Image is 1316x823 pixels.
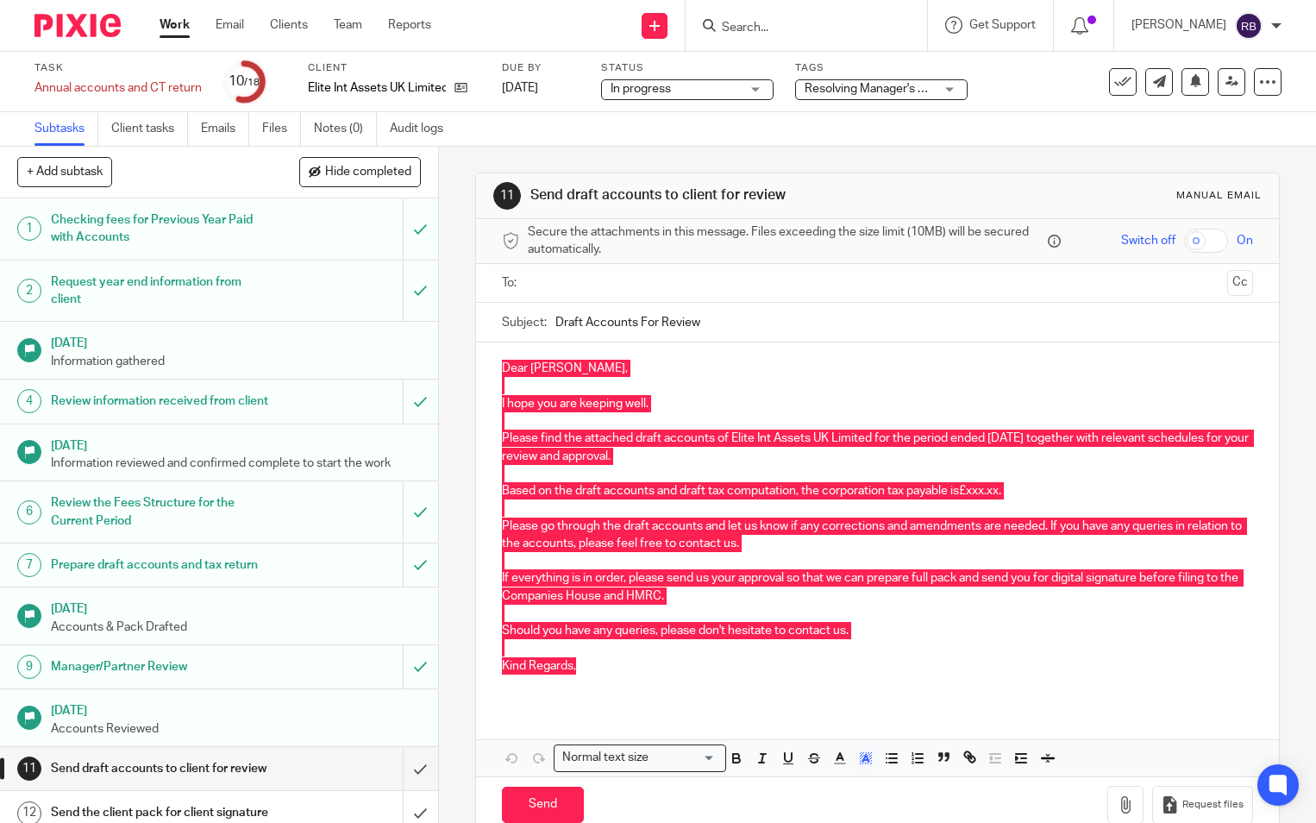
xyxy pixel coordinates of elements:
[502,518,1253,553] p: Please go through the draft accounts and let us know if any corrections and amendments are needed...
[216,16,244,34] a: Email
[51,330,421,352] h1: [DATE]
[554,744,726,771] div: Search for option
[611,83,671,95] span: In progress
[51,490,274,534] h1: Review the Fees Structure for the Current Period
[17,279,41,303] div: 2
[17,217,41,241] div: 1
[795,61,968,75] label: Tags
[530,186,914,204] h1: Send draft accounts to client for review
[17,157,112,186] button: + Add subtask
[51,552,274,578] h1: Prepare draft accounts and tax return
[1131,16,1226,34] p: [PERSON_NAME]
[308,79,446,97] p: Elite Int Assets UK Limited
[1121,232,1175,249] span: Switch off
[805,83,993,95] span: Resolving Manager's Review Points
[502,61,580,75] label: Due by
[502,482,1253,499] p: Based on the draft accounts and draft tax computation, the corporation tax payable is
[502,395,1253,412] p: I hope you are keeping well.
[51,433,421,455] h1: [DATE]
[502,430,1253,465] p: Please find the attached draft accounts of Elite Int Assets UK Limited for the period ended [DATE...
[34,14,121,37] img: Pixie
[493,182,521,210] div: 11
[51,207,274,251] h1: Checking fees for Previous Year Paid with Accounts
[51,654,274,680] h1: Manager/Partner Review
[558,749,652,767] span: Normal text size
[1237,232,1253,249] span: On
[308,61,480,75] label: Client
[270,16,308,34] a: Clients
[502,314,547,331] label: Subject:
[1227,270,1253,296] button: Cc
[17,389,41,413] div: 4
[502,274,521,292] label: To:
[502,622,1253,639] p: Should you have any queries, please don't hesitate to contact us.
[244,78,260,87] small: /18
[314,112,377,146] a: Notes (0)
[229,72,260,91] div: 10
[654,749,716,767] input: Search for option
[51,756,274,782] h1: Send draft accounts to client for review
[720,21,875,36] input: Search
[201,112,249,146] a: Emails
[959,485,1001,497] span: £xxx.xx.
[262,112,301,146] a: Files
[388,16,431,34] a: Reports
[17,553,41,577] div: 7
[51,388,274,414] h1: Review information received from client
[390,112,456,146] a: Audit logs
[51,720,421,738] p: Accounts Reviewed
[299,157,421,186] button: Hide completed
[51,455,421,472] p: Information reviewed and confirmed complete to start the work
[502,569,1253,605] p: If everything is in order, please send us your approval so that we can prepare full pack and send...
[1182,798,1244,812] span: Request files
[17,757,41,781] div: 11
[51,269,274,313] h1: Request year end information from client
[51,698,421,719] h1: [DATE]
[51,619,421,636] p: Accounts & Pack Drafted
[969,19,1036,31] span: Get Support
[160,16,190,34] a: Work
[601,61,774,75] label: Status
[528,223,1043,259] span: Secure the attachments in this message. Files exceeding the size limit (10MB) will be secured aut...
[111,112,188,146] a: Client tasks
[51,596,421,618] h1: [DATE]
[334,16,362,34] a: Team
[17,500,41,525] div: 6
[34,79,202,97] div: Annual accounts and CT return
[502,82,538,94] span: [DATE]
[34,61,202,75] label: Task
[17,655,41,679] div: 9
[1235,12,1263,40] img: svg%3E
[51,353,421,370] p: Information gathered
[325,166,411,179] span: Hide completed
[1176,189,1262,203] div: Manual email
[502,657,1253,675] p: Kind Regards,
[502,360,1253,377] p: Dear [PERSON_NAME],
[34,112,98,146] a: Subtasks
